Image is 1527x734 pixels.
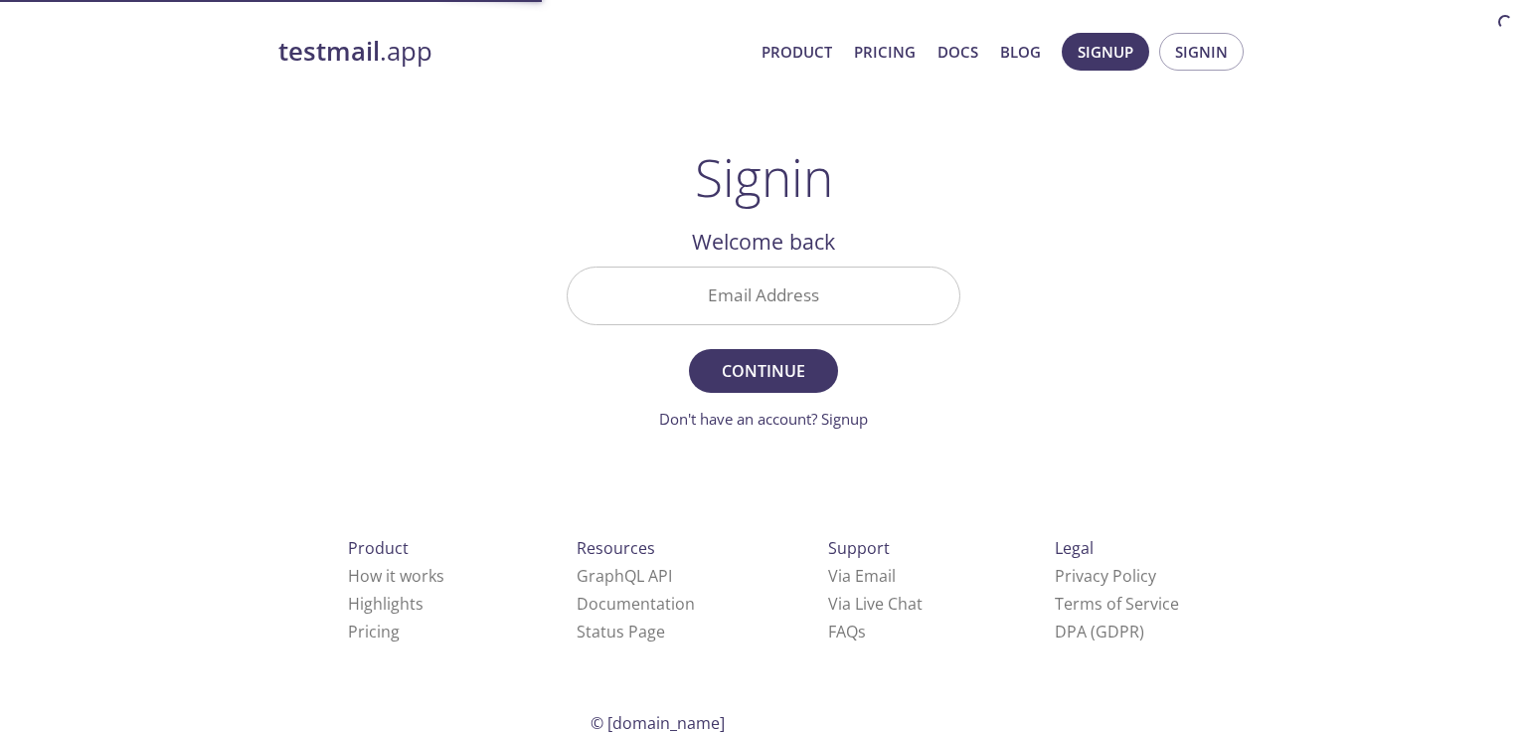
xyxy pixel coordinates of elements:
[854,39,916,65] a: Pricing
[695,147,833,207] h1: Signin
[348,565,444,587] a: How it works
[1055,621,1144,642] a: DPA (GDPR)
[348,621,400,642] a: Pricing
[1055,593,1179,615] a: Terms of Service
[1055,537,1094,559] span: Legal
[577,621,665,642] a: Status Page
[278,34,380,69] strong: testmail
[762,39,832,65] a: Product
[577,593,695,615] a: Documentation
[711,357,816,385] span: Continue
[828,565,896,587] a: Via Email
[828,621,866,642] a: FAQ
[1055,565,1156,587] a: Privacy Policy
[1000,39,1041,65] a: Blog
[348,593,424,615] a: Highlights
[577,537,655,559] span: Resources
[659,409,868,429] a: Don't have an account? Signup
[828,537,890,559] span: Support
[937,39,978,65] a: Docs
[1062,33,1149,71] button: Signup
[858,621,866,642] span: s
[1175,39,1228,65] span: Signin
[689,349,838,393] button: Continue
[828,593,923,615] a: Via Live Chat
[278,35,746,69] a: testmail.app
[577,565,672,587] a: GraphQL API
[1078,39,1133,65] span: Signup
[567,225,960,259] h2: Welcome back
[1159,33,1244,71] button: Signin
[591,712,725,734] span: © [DOMAIN_NAME]
[348,537,409,559] span: Product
